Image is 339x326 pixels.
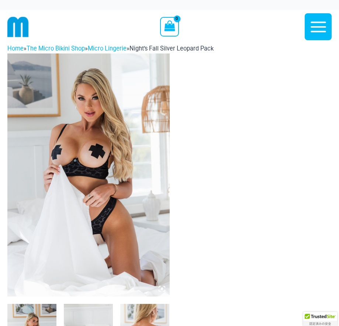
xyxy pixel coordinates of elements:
img: Nights Fall Silver Leopard 1036 Bra 6046 Thong [7,53,170,296]
a: View Shopping Cart, empty [160,17,179,36]
a: Micro Lingerie [88,45,127,52]
span: » » » [7,45,214,52]
img: cropped mm emblem [7,16,29,38]
div: TrustedSite Certified [303,312,337,326]
span: Night’s Fall Silver Leopard Pack [129,45,214,52]
a: Home [7,45,24,52]
a: The Micro Bikini Shop [27,45,85,52]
